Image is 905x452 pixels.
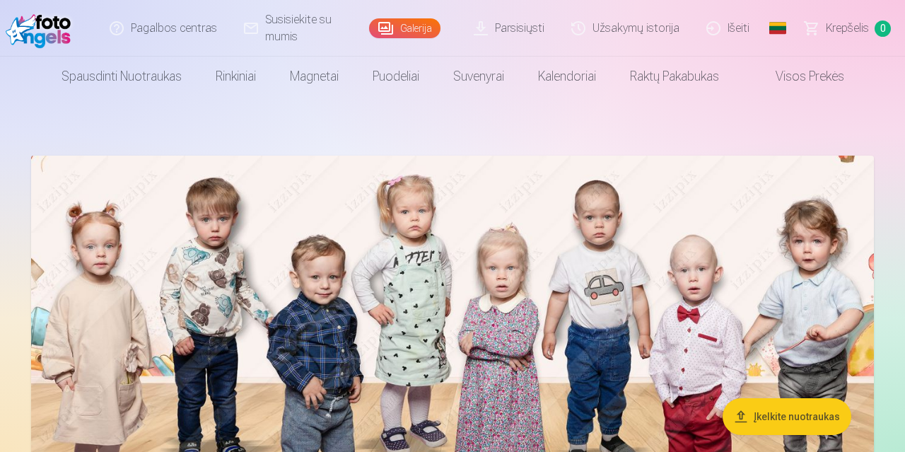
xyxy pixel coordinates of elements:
button: Įkelkite nuotraukas [723,398,851,435]
a: Kalendoriai [521,57,613,96]
a: Puodeliai [356,57,436,96]
a: Rinkiniai [199,57,273,96]
span: Krepšelis [826,20,869,37]
a: Magnetai [273,57,356,96]
a: Raktų pakabukas [613,57,736,96]
a: Visos prekės [736,57,861,96]
img: /fa5 [6,6,77,51]
a: Spausdinti nuotraukas [45,57,199,96]
a: Galerija [369,18,440,38]
a: Suvenyrai [436,57,521,96]
span: 0 [875,21,891,37]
